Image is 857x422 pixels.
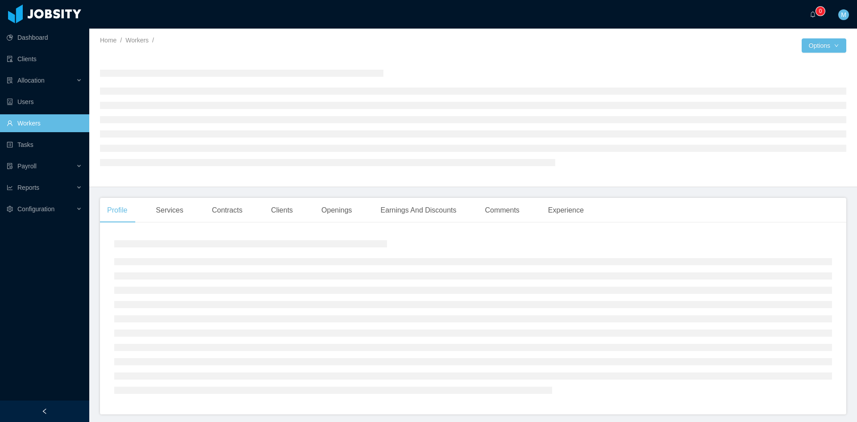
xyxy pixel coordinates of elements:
div: Services [149,198,190,223]
span: M [841,9,846,20]
span: Payroll [17,163,37,170]
div: Profile [100,198,134,223]
a: icon: userWorkers [7,114,82,132]
div: Contracts [205,198,250,223]
i: icon: file-protect [7,163,13,169]
div: Experience [541,198,591,223]
i: icon: line-chart [7,184,13,191]
i: icon: solution [7,77,13,84]
span: / [152,37,154,44]
a: icon: pie-chartDashboard [7,29,82,46]
a: Home [100,37,116,44]
sup: 0 [816,7,825,16]
div: Openings [314,198,359,223]
a: icon: auditClients [7,50,82,68]
span: / [120,37,122,44]
span: Allocation [17,77,45,84]
span: Configuration [17,205,54,213]
span: Reports [17,184,39,191]
i: icon: bell [810,11,816,17]
div: Comments [478,198,526,223]
button: Optionsicon: down [802,38,846,53]
a: icon: profileTasks [7,136,82,154]
a: Workers [125,37,149,44]
i: icon: setting [7,206,13,212]
a: icon: robotUsers [7,93,82,111]
div: Clients [264,198,300,223]
div: Earnings And Discounts [374,198,464,223]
